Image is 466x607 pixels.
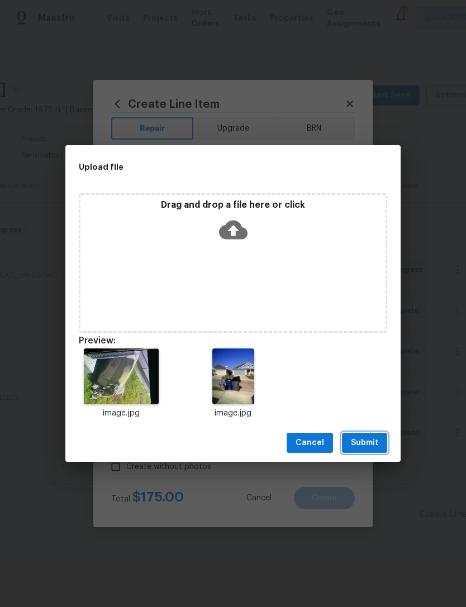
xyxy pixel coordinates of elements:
button: Cancel [287,433,333,453]
p: image.jpg [79,408,164,419]
img: 9k= [84,348,158,404]
p: image.jpg [191,408,275,419]
p: Drag and drop a file here or click [80,199,386,211]
button: Submit [342,433,387,453]
span: Cancel [296,436,324,450]
span: Submit [351,436,378,450]
h2: Upload file [79,161,337,173]
img: 9k= [212,348,254,404]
